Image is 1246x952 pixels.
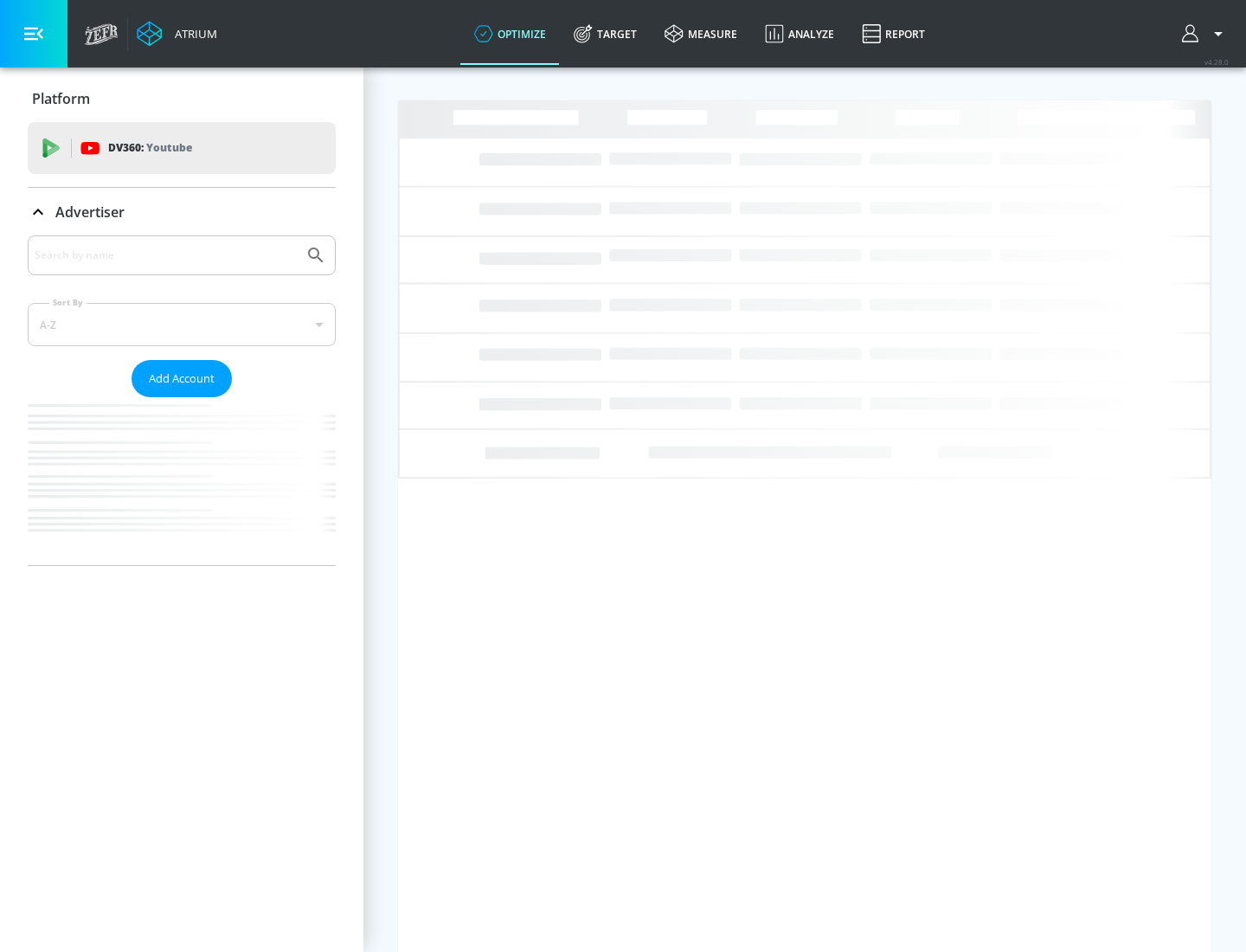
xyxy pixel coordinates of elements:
a: Report [848,3,939,65]
a: Atrium [137,21,217,47]
a: Analyze [751,3,848,65]
label: Sort By [49,297,87,308]
p: Youtube [146,138,192,157]
div: DV360: Youtube [28,122,336,174]
div: Platform [28,74,336,123]
span: v 4.28.0 [1204,57,1229,67]
a: measure [651,3,751,65]
a: Target [560,3,651,65]
input: Search by name [35,244,297,267]
p: DV360: [108,138,192,158]
p: Platform [32,89,90,108]
nav: list of Advertiser [28,397,336,565]
div: A-Z [28,303,336,346]
div: Atrium [168,26,217,42]
span: Add Account [149,369,215,389]
div: Advertiser [28,235,336,565]
button: Add Account [132,360,232,397]
a: optimize [460,3,560,65]
p: Advertiser [55,203,125,222]
div: Advertiser [28,188,336,236]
